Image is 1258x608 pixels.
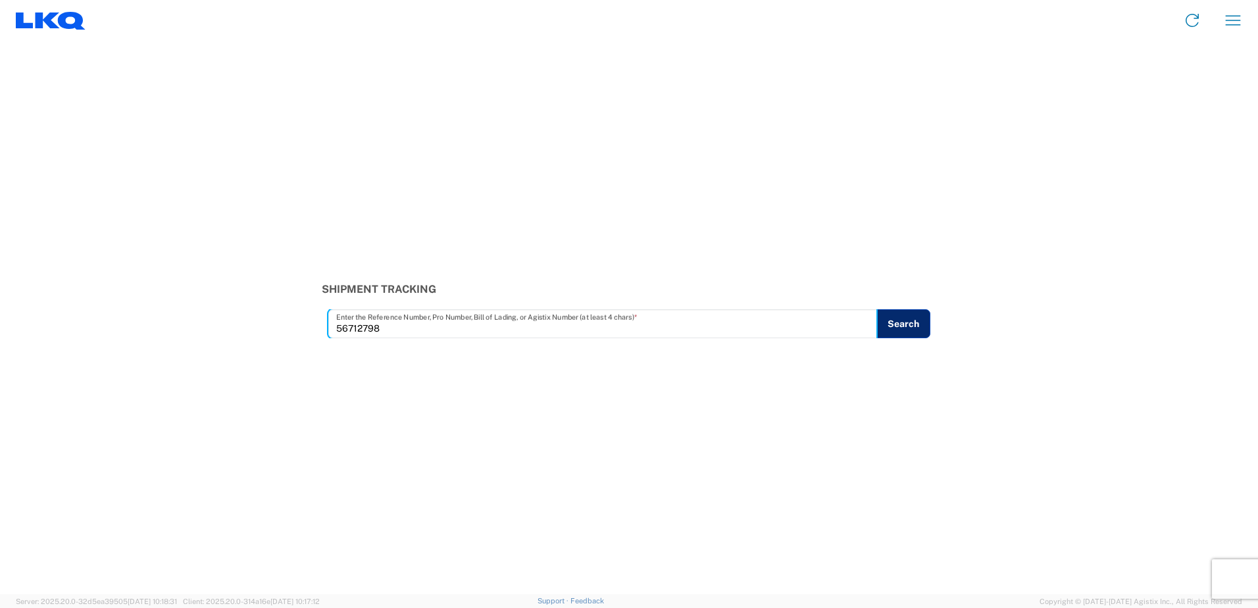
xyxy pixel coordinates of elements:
[876,309,930,338] button: Search
[538,597,570,605] a: Support
[128,597,177,605] span: [DATE] 10:18:31
[1040,595,1242,607] span: Copyright © [DATE]-[DATE] Agistix Inc., All Rights Reserved
[183,597,320,605] span: Client: 2025.20.0-314a16e
[570,597,604,605] a: Feedback
[322,283,937,295] h3: Shipment Tracking
[16,597,177,605] span: Server: 2025.20.0-32d5ea39505
[270,597,320,605] span: [DATE] 10:17:12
